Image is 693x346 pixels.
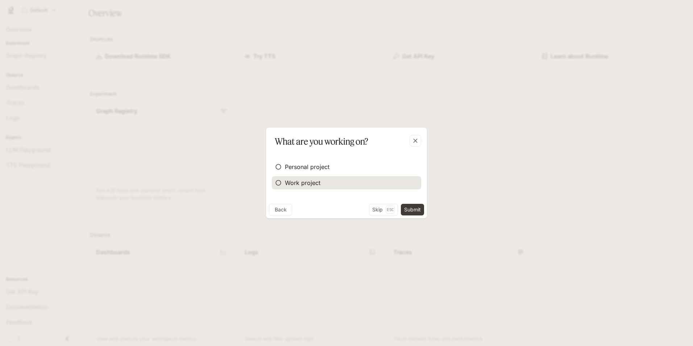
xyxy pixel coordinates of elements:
[401,204,424,215] button: Submit
[275,135,368,148] p: What are you working on?
[386,206,395,214] p: Esc
[285,178,320,187] span: Work project
[369,204,398,215] button: SkipEsc
[285,162,329,171] span: Personal project
[269,204,292,215] button: Back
